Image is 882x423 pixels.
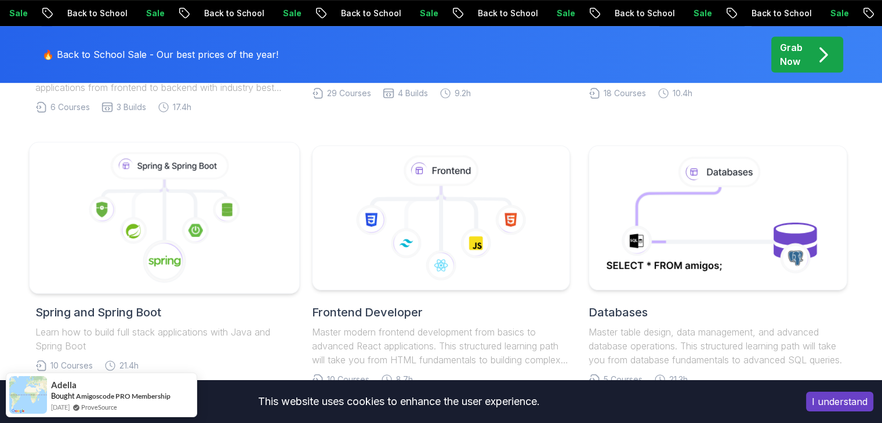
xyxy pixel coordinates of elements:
[398,87,428,99] span: 4 Builds
[271,8,308,19] p: Sale
[673,87,692,99] span: 10.4h
[589,325,847,367] p: Master table design, data management, and advanced database operations. This structured learning ...
[119,360,139,371] span: 21.4h
[669,374,688,385] span: 21.3h
[455,87,471,99] span: 9.2h
[312,325,570,367] p: Master modern frontend development from basics to advanced React applications. This structured le...
[56,8,135,19] p: Back to School
[51,402,70,412] span: [DATE]
[396,374,413,385] span: 8.7h
[408,8,445,19] p: Sale
[806,392,873,411] button: Accept cookies
[327,374,369,385] span: 10 Courses
[51,391,75,400] span: Bought
[604,87,646,99] span: 18 Courses
[740,8,819,19] p: Back to School
[327,87,371,99] span: 29 Courses
[589,304,847,320] h2: Databases
[545,8,582,19] p: Sale
[780,41,803,68] p: Grab Now
[589,145,847,385] a: DatabasesMaster table design, data management, and advanced database operations. This structured ...
[682,8,719,19] p: Sale
[76,392,170,400] a: Amigoscode PRO Membership
[9,376,47,414] img: provesource social proof notification image
[819,8,856,19] p: Sale
[35,145,293,371] a: Spring and Spring BootLearn how to build full stack applications with Java and Spring Boot10 Cour...
[50,360,93,371] span: 10 Courses
[135,8,172,19] p: Sale
[35,325,293,353] p: Learn how to build full stack applications with Java and Spring Boot
[193,8,271,19] p: Back to School
[42,48,278,61] p: 🔥 Back to School Sale - Our best prices of the year!
[81,402,117,412] a: ProveSource
[50,101,90,113] span: 6 Courses
[117,101,146,113] span: 3 Builds
[51,380,77,390] span: Adella
[604,374,643,385] span: 5 Courses
[603,8,682,19] p: Back to School
[35,304,293,320] h2: Spring and Spring Boot
[312,145,570,385] a: Frontend DeveloperMaster modern frontend development from basics to advanced React applications. ...
[312,304,570,320] h2: Frontend Developer
[173,101,191,113] span: 17.4h
[466,8,545,19] p: Back to School
[9,389,789,414] div: This website uses cookies to enhance the user experience.
[329,8,408,19] p: Back to School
